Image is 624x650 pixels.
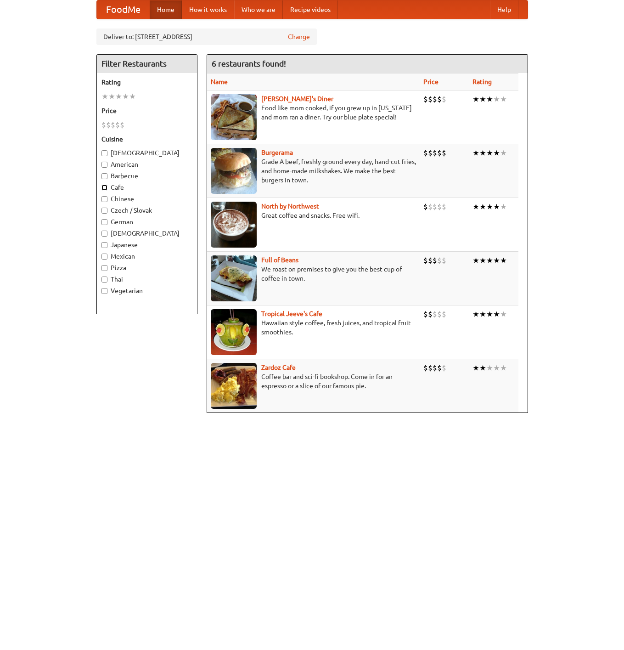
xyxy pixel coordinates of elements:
[101,185,107,191] input: Cafe
[433,148,437,158] li: $
[486,309,493,319] li: ★
[472,148,479,158] li: ★
[479,148,486,158] li: ★
[490,0,518,19] a: Help
[479,202,486,212] li: ★
[283,0,338,19] a: Recipe videos
[101,150,107,156] input: [DEMOGRAPHIC_DATA]
[115,120,120,130] li: $
[437,255,442,266] li: $
[428,148,433,158] li: $
[211,157,416,185] p: Grade A beef, freshly ground every day, hand-cut fries, and home-made milkshakes. We make the bes...
[500,148,507,158] li: ★
[479,309,486,319] li: ★
[101,288,107,294] input: Vegetarian
[261,364,296,371] a: Zardoz Cafe
[261,95,333,102] b: [PERSON_NAME]'s Diner
[97,55,197,73] h4: Filter Restaurants
[261,256,298,264] a: Full of Beans
[101,277,107,283] input: Thai
[211,211,416,220] p: Great coffee and snacks. Free wifi.
[433,255,437,266] li: $
[500,309,507,319] li: ★
[106,120,111,130] li: $
[211,265,416,283] p: We roast on premises to give you the best cup of coffee in town.
[442,363,446,373] li: $
[472,202,479,212] li: ★
[493,148,500,158] li: ★
[433,94,437,104] li: $
[101,208,107,214] input: Czech / Slovak
[423,255,428,266] li: $
[101,160,192,169] label: American
[442,309,446,319] li: $
[493,202,500,212] li: ★
[486,363,493,373] li: ★
[120,120,124,130] li: $
[442,255,446,266] li: $
[211,363,257,409] img: zardoz.jpg
[472,255,479,266] li: ★
[442,202,446,212] li: $
[111,120,115,130] li: $
[101,106,192,115] h5: Price
[437,202,442,212] li: $
[428,94,433,104] li: $
[472,309,479,319] li: ★
[101,263,192,272] label: Pizza
[101,217,192,226] label: German
[486,148,493,158] li: ★
[108,91,115,102] li: ★
[211,372,416,390] p: Coffee bar and sci-fi bookshop. Come in for an espresso or a slice of our famous pie.
[500,94,507,104] li: ★
[423,309,428,319] li: $
[101,148,192,158] label: [DEMOGRAPHIC_DATA]
[211,94,257,140] img: sallys.jpg
[101,135,192,144] h5: Cuisine
[486,255,493,266] li: ★
[423,78,438,85] a: Price
[101,196,107,202] input: Chinese
[101,286,192,295] label: Vegetarian
[211,202,257,248] img: north.jpg
[288,32,310,41] a: Change
[129,91,136,102] li: ★
[96,28,317,45] div: Deliver to: [STREET_ADDRESS]
[442,94,446,104] li: $
[442,148,446,158] li: $
[101,265,107,271] input: Pizza
[423,202,428,212] li: $
[500,363,507,373] li: ★
[101,171,192,181] label: Barbecue
[493,309,500,319] li: ★
[486,94,493,104] li: ★
[479,255,486,266] li: ★
[437,148,442,158] li: $
[261,149,293,156] a: Burgerama
[212,59,286,68] ng-pluralize: 6 restaurants found!
[472,78,492,85] a: Rating
[211,255,257,301] img: beans.jpg
[437,363,442,373] li: $
[437,94,442,104] li: $
[433,309,437,319] li: $
[261,310,322,317] b: Tropical Jeeve's Cafe
[101,183,192,192] label: Cafe
[428,363,433,373] li: $
[423,363,428,373] li: $
[423,94,428,104] li: $
[101,91,108,102] li: ★
[428,202,433,212] li: $
[261,203,319,210] a: North by Northwest
[493,363,500,373] li: ★
[101,162,107,168] input: American
[428,255,433,266] li: $
[101,78,192,87] h5: Rating
[101,120,106,130] li: $
[500,202,507,212] li: ★
[211,103,416,122] p: Food like mom cooked, if you grew up in [US_STATE] and mom ran a diner. Try our blue plate special!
